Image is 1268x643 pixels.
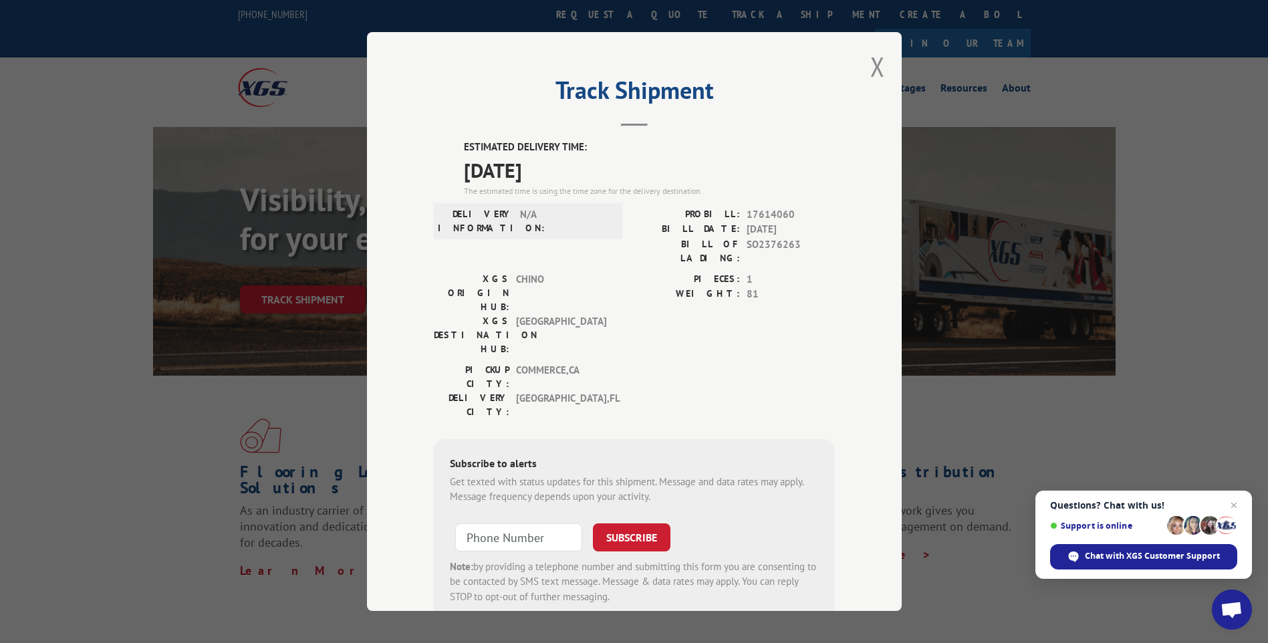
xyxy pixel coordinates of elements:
span: Questions? Chat with us! [1050,500,1237,511]
label: BILL DATE: [634,222,740,237]
span: [DATE] [747,222,835,237]
div: Chat with XGS Customer Support [1050,544,1237,569]
span: 17614060 [747,207,835,223]
label: PIECES: [634,272,740,287]
span: Chat with XGS Customer Support [1085,550,1220,562]
span: Close chat [1226,497,1242,513]
span: 81 [747,287,835,302]
label: XGS DESTINATION HUB: [434,314,509,356]
span: 1 [747,272,835,287]
div: Get texted with status updates for this shipment. Message and data rates may apply. Message frequ... [450,475,819,505]
div: The estimated time is using the time zone for the delivery destination. [464,185,835,197]
span: COMMERCE , CA [516,363,606,391]
strong: Note: [450,560,473,573]
button: Close modal [870,49,885,84]
label: ESTIMATED DELIVERY TIME: [464,140,835,155]
label: PROBILL: [634,207,740,223]
div: Subscribe to alerts [450,455,819,475]
span: CHINO [516,272,606,314]
span: N/A [520,207,610,235]
label: PICKUP CITY: [434,363,509,391]
h2: Track Shipment [434,81,835,106]
label: DELIVERY INFORMATION: [438,207,513,235]
label: XGS ORIGIN HUB: [434,272,509,314]
div: by providing a telephone number and submitting this form you are consenting to be contacted by SM... [450,559,819,605]
div: Open chat [1212,590,1252,630]
span: Support is online [1050,521,1162,531]
span: [DATE] [464,155,835,185]
label: DELIVERY CITY: [434,391,509,419]
span: [GEOGRAPHIC_DATA] , FL [516,391,606,419]
button: SUBSCRIBE [593,523,670,551]
label: BILL OF LADING: [634,237,740,265]
label: WEIGHT: [634,287,740,302]
input: Phone Number [455,523,582,551]
span: [GEOGRAPHIC_DATA] [516,314,606,356]
span: SO2376263 [747,237,835,265]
